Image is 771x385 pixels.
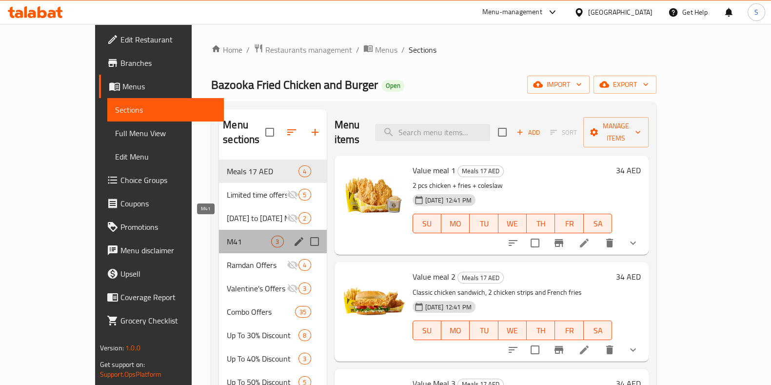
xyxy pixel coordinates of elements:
[299,214,310,223] span: 2
[413,286,613,299] p: Classic chicken sandwich, 2 chicken strips and French fries
[413,214,441,233] button: SU
[99,192,224,215] a: Coupons
[299,167,310,176] span: 4
[421,303,475,312] span: [DATE] 12:41 PM
[502,324,523,338] span: WE
[219,277,326,300] div: Valentine's Offers3
[100,358,145,371] span: Get support on:
[527,214,555,233] button: TH
[227,353,298,365] span: Up To 40% Discount
[413,321,441,340] button: SU
[621,338,645,362] button: show more
[513,125,544,140] button: Add
[211,74,378,96] span: Bazooka Fried Chicken and Burger
[342,270,405,332] img: Value meal 2
[227,236,271,247] span: M41
[601,79,649,91] span: export
[120,315,216,326] span: Grocery Checklist
[287,283,298,294] svg: Inactive section
[409,44,436,56] span: Sections
[382,81,404,90] span: Open
[219,324,326,347] div: Up To 30% Discount8
[457,165,504,177] div: Meals 17 AED
[627,344,639,356] svg: Show Choices
[559,217,579,231] span: FR
[593,76,656,94] button: export
[616,270,641,284] h6: 34 AED
[100,342,124,354] span: Version:
[120,291,216,303] span: Coverage Report
[298,329,311,341] div: items
[299,331,310,340] span: 8
[227,165,298,177] span: Meals 17 AED
[99,215,224,239] a: Promotions
[375,44,397,56] span: Menus
[120,268,216,280] span: Upsell
[356,44,359,56] li: /
[299,284,310,293] span: 3
[303,121,327,144] button: Add section
[99,75,224,98] a: Menus
[107,145,224,168] a: Edit Menu
[99,262,224,285] a: Upsell
[441,321,470,340] button: MO
[498,214,527,233] button: WE
[227,306,295,318] div: Combo Offers
[598,231,621,255] button: delete
[417,217,437,231] span: SU
[211,44,242,56] a: Home
[417,324,437,338] span: SU
[99,309,224,332] a: Grocery Checklist
[299,354,310,364] span: 3
[547,338,571,362] button: Branch-specific-item
[502,217,523,231] span: WE
[280,121,303,144] span: Sort sections
[272,237,283,246] span: 3
[578,344,590,356] a: Edit menu item
[588,217,608,231] span: SA
[122,81,216,92] span: Menus
[254,43,352,56] a: Restaurants management
[458,165,503,177] span: Meals 17 AED
[299,261,310,270] span: 4
[219,206,326,230] div: [DATE] to [DATE] Meal2
[107,122,224,145] a: Full Menu View
[120,221,216,233] span: Promotions
[227,212,287,224] div: Monday to Wednesday Meal
[342,163,405,226] img: Value meal 1
[115,127,216,139] span: Full Menu View
[363,43,397,56] a: Menus
[616,163,641,177] h6: 34 AED
[219,347,326,370] div: Up To 40% Discount3
[588,324,608,338] span: SA
[227,259,287,271] span: Ramdan Offers
[421,196,475,205] span: [DATE] 12:41 PM
[219,230,326,253] div: M413edit
[99,28,224,51] a: Edit Restaurant
[107,98,224,122] a: Sections
[120,174,216,186] span: Choice Groups
[498,321,527,340] button: WE
[227,189,287,201] span: Limited time offers
[754,7,758,18] span: S
[591,120,641,144] span: Manage items
[559,324,579,338] span: FR
[527,76,590,94] button: import
[555,214,583,233] button: FR
[583,117,649,147] button: Manage items
[227,283,287,294] div: Valentine's Offers
[287,189,298,201] svg: Inactive section
[413,269,455,284] span: Value meal 2
[292,234,306,249] button: edit
[227,329,298,341] span: Up To 30% Discount
[588,7,652,18] div: [GEOGRAPHIC_DATA]
[501,231,525,255] button: sort-choices
[492,122,513,142] span: Select section
[299,190,310,200] span: 5
[525,233,545,253] span: Select to update
[445,217,466,231] span: MO
[223,118,265,147] h2: Menu sections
